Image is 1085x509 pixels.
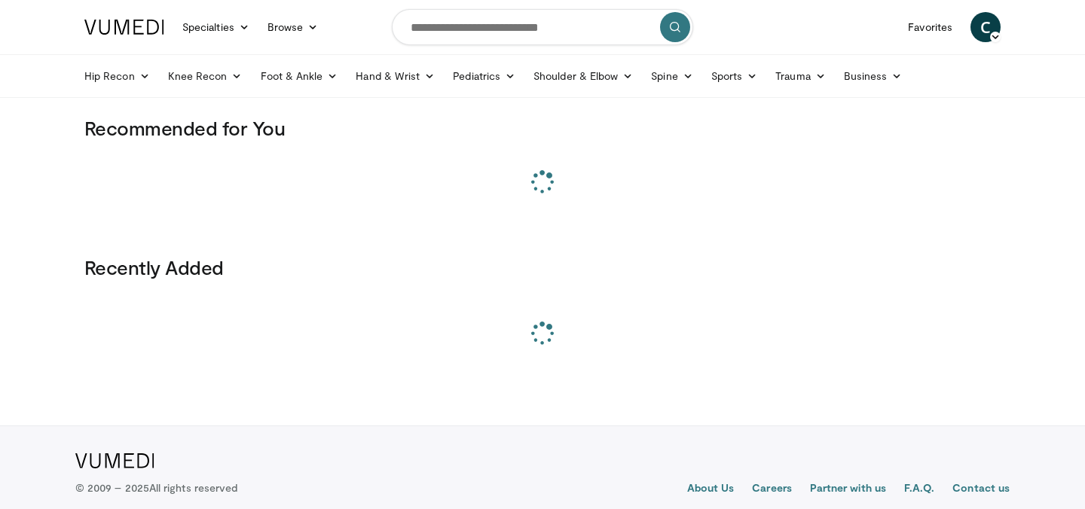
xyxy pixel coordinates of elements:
[75,61,159,91] a: Hip Recon
[702,61,767,91] a: Sports
[252,61,347,91] a: Foot & Ankle
[899,12,961,42] a: Favorites
[392,9,693,45] input: Search topics, interventions
[524,61,642,91] a: Shoulder & Elbow
[75,453,154,468] img: VuMedi Logo
[642,61,701,91] a: Spine
[904,480,934,498] a: F.A.Q.
[149,481,237,494] span: All rights reserved
[84,116,1001,140] h3: Recommended for You
[810,480,886,498] a: Partner with us
[84,20,164,35] img: VuMedi Logo
[173,12,258,42] a: Specialties
[970,12,1001,42] a: C
[84,255,1001,279] h3: Recently Added
[159,61,252,91] a: Knee Recon
[258,12,328,42] a: Browse
[75,480,237,495] p: © 2009 – 2025
[835,61,912,91] a: Business
[952,480,1010,498] a: Contact us
[687,480,735,498] a: About Us
[766,61,835,91] a: Trauma
[444,61,524,91] a: Pediatrics
[752,480,792,498] a: Careers
[347,61,444,91] a: Hand & Wrist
